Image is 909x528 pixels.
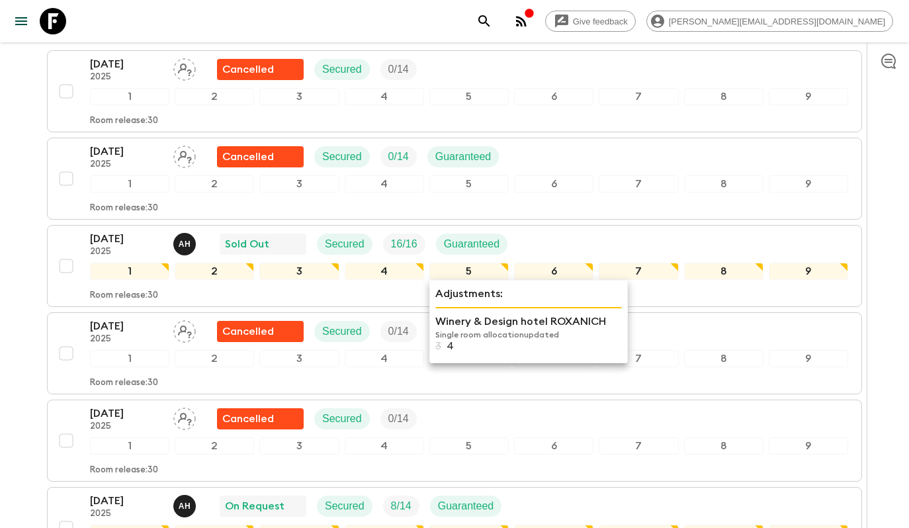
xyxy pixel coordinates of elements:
[349,306,490,316] p: [GEOGRAPHIC_DATA]
[471,8,498,34] button: search adventures
[259,263,339,280] div: 3
[90,263,169,280] div: 1
[217,321,304,342] div: Flash Pack cancellation
[175,263,254,280] div: 2
[90,465,158,476] p: Room release: 30
[222,411,274,427] p: Cancelled
[345,437,424,455] div: 4
[345,88,424,105] div: 4
[90,144,163,159] p: [DATE]
[179,239,191,249] p: A H
[349,290,490,300] p: Adjustments:
[322,62,362,77] p: Secured
[90,290,158,301] p: Room release: 30
[90,509,163,519] p: 2025
[225,236,269,252] p: Sold Out
[225,498,284,514] p: On Request
[173,324,196,335] span: Assign pack leader
[90,159,163,170] p: 2025
[217,146,304,167] div: Flash Pack cancellation
[173,150,196,160] span: Assign pack leader
[684,263,763,280] div: 8
[438,498,494,514] p: Guaranteed
[514,263,593,280] div: 6
[259,350,339,367] div: 3
[684,437,763,455] div: 8
[345,175,424,193] div: 4
[259,437,339,455] div: 3
[322,149,362,165] p: Secured
[349,349,354,355] p: 3
[447,340,454,352] p: 4
[662,17,892,26] span: [PERSON_NAME][EMAIL_ADDRESS][DOMAIN_NAME]
[391,498,411,514] p: 8 / 14
[388,62,409,77] p: 0 / 14
[429,175,509,193] div: 5
[173,499,198,509] span: Alenka Hriberšek
[769,350,848,367] div: 9
[90,247,163,257] p: 2025
[90,437,169,455] div: 1
[217,59,304,80] div: Flash Pack cancellation
[222,324,274,339] p: Cancelled
[175,88,254,105] div: 2
[429,437,509,455] div: 5
[8,8,34,34] button: menu
[514,88,593,105] div: 6
[90,378,158,388] p: Room release: 30
[349,343,490,349] p: Single room allocation updated
[388,411,409,427] p: 0 / 14
[90,203,158,214] p: Room release: 30
[380,408,417,429] div: Trip Fill
[175,350,254,367] div: 2
[429,88,509,105] div: 5
[358,321,363,328] p: 4
[444,236,500,252] p: Guaranteed
[599,88,678,105] div: 7
[322,411,362,427] p: Secured
[90,334,163,345] p: 2025
[684,350,763,367] div: 8
[769,175,848,193] div: 9
[383,234,425,255] div: Trip Fill
[599,175,678,193] div: 7
[345,263,424,280] div: 4
[90,56,163,72] p: [DATE]
[349,333,490,343] p: Winery & Design hotel ROXANICH
[90,175,169,193] div: 1
[599,350,678,367] div: 7
[325,236,365,252] p: Secured
[90,406,163,421] p: [DATE]
[388,149,409,165] p: 0 / 14
[259,175,339,193] div: 3
[514,175,593,193] div: 6
[222,62,274,77] p: Cancelled
[380,59,417,80] div: Trip Fill
[429,263,509,280] div: 5
[322,324,362,339] p: Secured
[769,437,848,455] div: 9
[90,231,163,247] p: [DATE]
[391,236,417,252] p: 16 / 16
[90,116,158,126] p: Room release: 30
[175,175,254,193] div: 2
[435,330,622,340] p: Single room allocation updated
[684,88,763,105] div: 8
[349,321,354,328] p: 3
[222,149,274,165] p: Cancelled
[217,408,304,429] div: Flash Pack cancellation
[599,437,678,455] div: 7
[325,498,365,514] p: Secured
[383,496,419,517] div: Trip Fill
[349,315,490,321] p: Single room allocation updated
[90,421,163,432] p: 2025
[769,88,848,105] div: 9
[380,146,417,167] div: Trip Fill
[259,88,339,105] div: 3
[90,350,169,367] div: 1
[435,340,441,352] p: 3
[435,314,622,330] p: Winery & Design hotel ROXANICH
[90,72,163,83] p: 2025
[90,318,163,334] p: [DATE]
[173,62,196,73] span: Assign pack leader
